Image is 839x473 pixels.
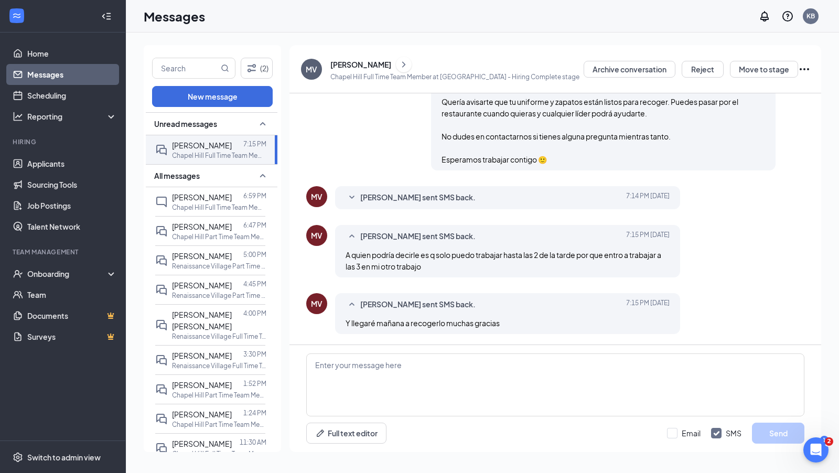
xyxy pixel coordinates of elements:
span: All messages [154,170,200,181]
span: [PERSON_NAME] sent SMS back. [360,230,476,243]
div: MV [311,298,322,309]
p: Chapel Hill Full Time Team Member at [GEOGRAPHIC_DATA] [172,203,266,212]
div: MV [311,230,322,241]
button: Full text editorPen [306,423,386,444]
p: Chapel Hill Part Time Team Member at [GEOGRAPHIC_DATA] [172,232,266,241]
span: [PERSON_NAME] [172,439,232,448]
p: 7:15 PM [243,139,266,148]
svg: Filter [245,62,258,74]
svg: MagnifyingGlass [221,64,229,72]
p: Chapel Hill Part Time Team Member at [GEOGRAPHIC_DATA] [172,391,266,400]
span: [PERSON_NAME] [172,380,232,390]
a: DocumentsCrown [27,305,117,326]
svg: DoubleChat [155,319,168,331]
button: Archive conversation [584,61,675,78]
p: Renaissance Village Full Time Team Member at [GEOGRAPHIC_DATA] [172,332,266,341]
p: 4:00 PM [243,309,266,318]
svg: SmallChevronUp [346,298,358,311]
div: Switch to admin view [27,452,101,463]
button: ChevronRight [396,57,412,72]
svg: ChatInactive [155,196,168,208]
svg: Collapse [101,11,112,21]
div: Team Management [13,248,115,256]
p: Renaissance Village Full Time Team Member at [GEOGRAPHIC_DATA] [172,361,266,370]
p: 1:52 PM [243,379,266,388]
div: MV [306,64,317,74]
button: New message [152,86,273,107]
svg: SmallChevronDown [346,191,358,204]
a: Applicants [27,153,117,174]
span: [PERSON_NAME] sent SMS back. [360,298,476,311]
svg: UserCheck [13,268,23,279]
div: Reporting [27,111,117,122]
span: [PERSON_NAME] [172,222,232,231]
span: Unread messages [154,119,217,129]
a: Team [27,284,117,305]
button: Filter (2) [241,58,273,79]
svg: QuestionInfo [781,10,794,23]
p: Renaissance Village Part Time Team Member at [GEOGRAPHIC_DATA] [172,291,266,300]
div: 1 [820,436,829,445]
svg: DoubleChat [155,354,168,367]
p: 5:00 PM [243,250,266,259]
span: [PERSON_NAME] [172,251,232,261]
svg: DoubleChat [155,442,168,455]
a: Talent Network [27,216,117,237]
span: Y llegaré mañana a recogerlo muchas gracias [346,318,500,328]
span: [DATE] 7:14 PM [626,191,670,204]
p: 4:45 PM [243,279,266,288]
p: 1:24 PM [243,408,266,417]
a: Sourcing Tools [27,174,117,195]
p: Renaissance Village Part Time Team Member at [GEOGRAPHIC_DATA] [172,262,266,271]
div: KB [806,12,815,20]
span: 2 [825,437,833,446]
svg: DoubleChat [155,284,168,296]
div: Hiring [13,137,115,146]
span: [PERSON_NAME] [PERSON_NAME] [172,310,232,331]
div: MV [311,191,322,202]
button: Move to stage [730,61,798,78]
span: [PERSON_NAME] [172,141,232,150]
svg: DoubleChat [155,413,168,425]
svg: Settings [13,452,23,463]
button: Reject [682,61,724,78]
svg: ChevronRight [399,58,409,71]
p: Chapel Hill Part Time Team Member at [GEOGRAPHIC_DATA] [172,420,266,429]
svg: SmallChevronUp [256,169,269,182]
svg: Pen [315,428,326,438]
span: A quien podría decirle es q solo puedo trabajar hasta las 2 de la tarde por que entro a trabajar ... [346,250,661,271]
a: Job Postings [27,195,117,216]
svg: DoubleChat [155,225,168,238]
h1: Messages [144,7,205,25]
div: Onboarding [27,268,108,279]
p: 6:59 PM [243,191,266,200]
svg: WorkstreamLogo [12,10,22,21]
svg: Analysis [13,111,23,122]
input: Search [153,58,219,78]
svg: SmallChevronUp [346,230,358,243]
span: [PERSON_NAME] [172,281,232,290]
a: Scheduling [27,85,117,106]
a: Home [27,43,117,64]
span: [PERSON_NAME] [172,351,232,360]
a: Messages [27,64,117,85]
button: Send [752,423,804,444]
svg: SmallChevronUp [256,117,269,130]
iframe: Intercom live chat [803,437,829,463]
span: [PERSON_NAME] sent SMS back. [360,191,476,204]
span: [PERSON_NAME] [172,410,232,419]
svg: Ellipses [798,63,811,76]
p: Chapel Hill Full Time Team Member at [GEOGRAPHIC_DATA] [172,151,266,160]
p: Chapel Hill Full Time Team Member at [GEOGRAPHIC_DATA] [172,449,266,458]
p: 6:47 PM [243,221,266,230]
a: SurveysCrown [27,326,117,347]
div: [PERSON_NAME] [330,59,391,70]
p: 3:30 PM [243,350,266,359]
span: ¡Hola [PERSON_NAME]! Soy [PERSON_NAME] de [DEMOGRAPHIC_DATA]-fil-A y espero que tengas un excelen... [442,62,755,164]
span: [DATE] 7:15 PM [626,230,670,243]
svg: DoubleChat [155,144,168,156]
svg: Notifications [758,10,771,23]
p: 11:30 AM [240,438,266,447]
p: Chapel Hill Full Time Team Member at [GEOGRAPHIC_DATA] - Hiring Complete stage [330,72,579,81]
span: [PERSON_NAME] [172,192,232,202]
